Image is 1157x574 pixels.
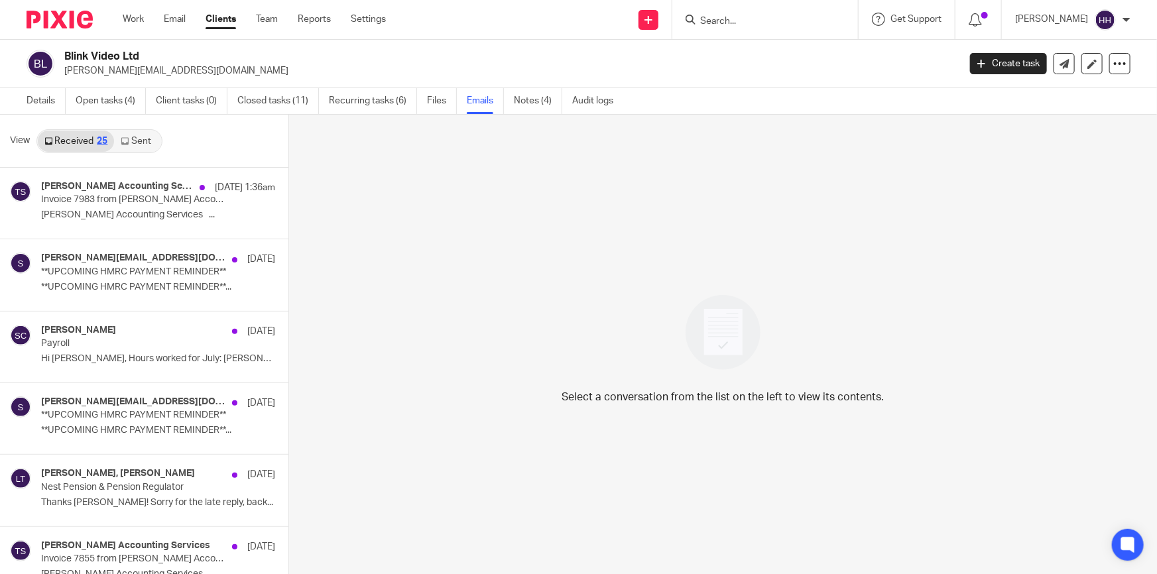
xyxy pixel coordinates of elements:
p: Payroll [41,338,229,349]
p: **UPCOMING HMRC PAYMENT REMINDER** [41,266,229,278]
p: [PERSON_NAME] Accounting Services ... [41,209,275,221]
h4: [PERSON_NAME] Accounting Services [41,181,193,192]
h4: [PERSON_NAME][EMAIL_ADDRESS][DOMAIN_NAME] [41,396,225,408]
a: Notes (4) [514,88,562,114]
span: Get Support [890,15,942,24]
p: **UPCOMING HMRC PAYMENT REMINDER** [41,410,229,421]
div: 25 [97,137,107,146]
p: Hi [PERSON_NAME], Hours worked for July: [PERSON_NAME] -... [41,353,275,365]
a: Received25 [38,131,114,152]
a: Open tasks (4) [76,88,146,114]
p: Invoice 7983 from [PERSON_NAME] Accounting Services [41,194,229,205]
a: Reports [298,13,331,26]
p: [PERSON_NAME] [1015,13,1088,26]
p: [DATE] [247,253,275,266]
a: Audit logs [572,88,623,114]
p: [DATE] [247,540,275,553]
a: Sent [114,131,160,152]
a: Files [427,88,457,114]
img: svg%3E [10,468,31,489]
p: [DATE] [247,325,275,338]
a: Closed tasks (11) [237,88,319,114]
a: Email [164,13,186,26]
p: Select a conversation from the list on the left to view its contents. [562,389,884,405]
img: svg%3E [10,253,31,274]
img: svg%3E [10,396,31,418]
a: Create task [970,53,1047,74]
h4: [PERSON_NAME], [PERSON_NAME] [41,468,195,479]
a: Client tasks (0) [156,88,227,114]
img: image [677,286,769,378]
a: Team [256,13,278,26]
p: [DATE] [247,396,275,410]
p: **UPCOMING HMRC PAYMENT REMINDER**... [41,425,275,436]
h4: [PERSON_NAME][EMAIL_ADDRESS][DOMAIN_NAME] [41,253,225,264]
img: svg%3E [10,325,31,346]
p: [PERSON_NAME][EMAIL_ADDRESS][DOMAIN_NAME] [64,64,950,78]
img: svg%3E [27,50,54,78]
img: svg%3E [10,181,31,202]
a: Settings [351,13,386,26]
h2: Blink Video Ltd [64,50,773,64]
span: View [10,134,30,148]
a: Details [27,88,66,114]
a: Work [123,13,144,26]
p: Invoice 7855 from [PERSON_NAME] Accounting Services [41,553,229,565]
p: [DATE] 1:36am [215,181,275,194]
p: Nest Pension & Pension Regulator [41,482,229,493]
a: Clients [206,13,236,26]
a: Emails [467,88,504,114]
img: svg%3E [10,540,31,561]
input: Search [699,16,818,28]
img: Pixie [27,11,93,29]
img: svg%3E [1095,9,1116,30]
p: **UPCOMING HMRC PAYMENT REMINDER**... [41,282,275,293]
h4: [PERSON_NAME] [41,325,116,336]
p: Thanks [PERSON_NAME]! Sorry for the late reply, back... [41,497,275,508]
h4: [PERSON_NAME] Accounting Services [41,540,210,551]
p: [DATE] [247,468,275,481]
a: Recurring tasks (6) [329,88,417,114]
